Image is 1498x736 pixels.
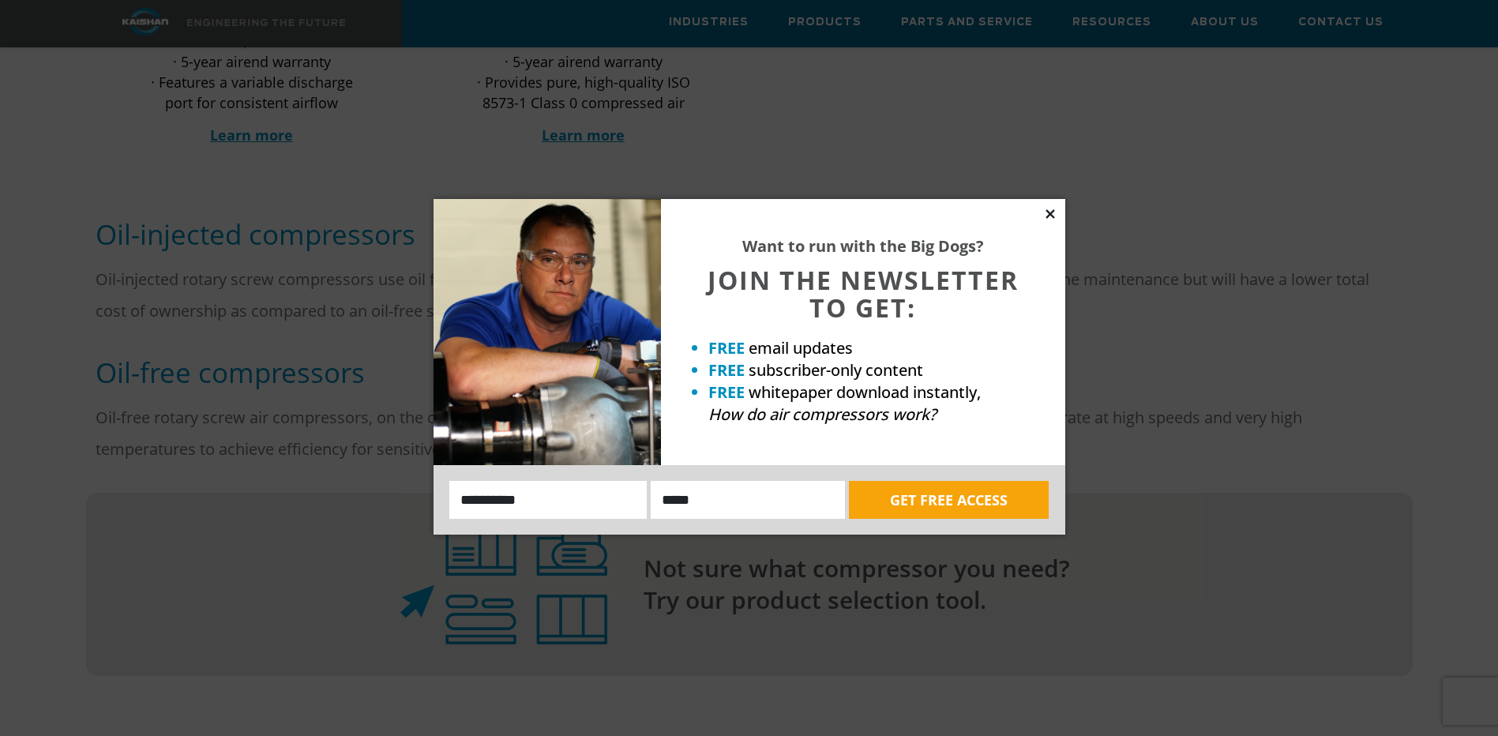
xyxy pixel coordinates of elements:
[749,359,923,381] span: subscriber-only content
[651,481,845,519] input: Email
[449,481,648,519] input: Name:
[742,235,984,257] strong: Want to run with the Big Dogs?
[1043,207,1057,221] button: Close
[849,481,1049,519] button: GET FREE ACCESS
[708,337,745,359] strong: FREE
[708,404,937,425] em: How do air compressors work?
[708,381,745,403] strong: FREE
[749,337,853,359] span: email updates
[749,381,981,403] span: whitepaper download instantly,
[708,359,745,381] strong: FREE
[708,263,1019,325] span: JOIN THE NEWSLETTER TO GET:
